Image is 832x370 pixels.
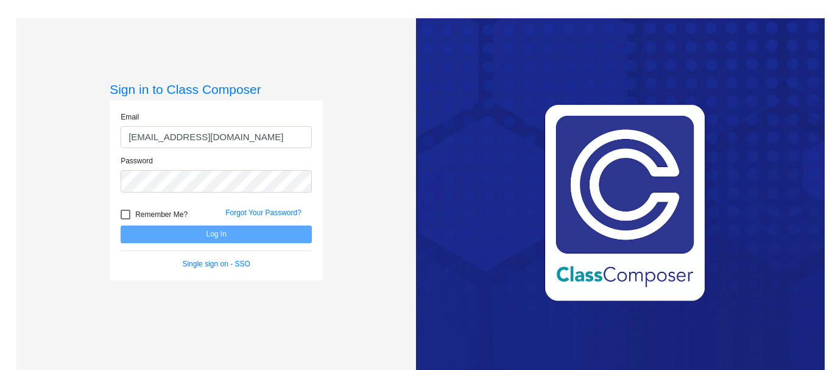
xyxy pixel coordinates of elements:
[121,226,312,243] button: Log In
[135,207,188,222] span: Remember Me?
[225,208,301,217] a: Forgot Your Password?
[121,155,153,166] label: Password
[121,112,139,123] label: Email
[182,260,250,268] a: Single sign on - SSO
[110,82,323,97] h3: Sign in to Class Composer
